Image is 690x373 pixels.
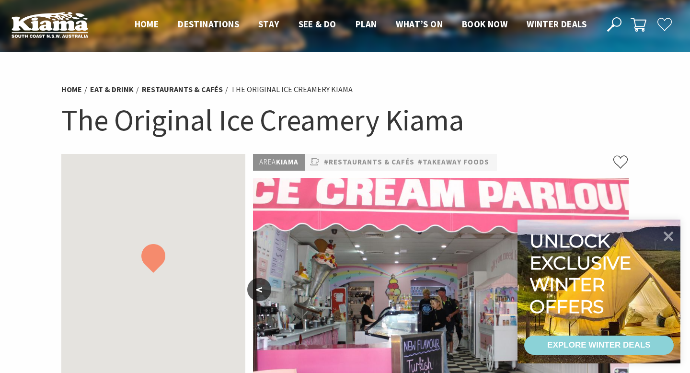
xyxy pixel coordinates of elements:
div: Unlock exclusive winter offers [529,230,635,317]
span: See & Do [299,18,336,30]
img: Kiama Logo [11,12,88,38]
a: Restaurants & Cafés [142,84,223,94]
a: EXPLORE WINTER DEALS [524,336,674,355]
span: Home [135,18,159,30]
span: Area [259,157,276,166]
a: Eat & Drink [90,84,134,94]
button: < [247,278,271,301]
span: Destinations [178,18,239,30]
span: Book now [462,18,507,30]
span: Plan [356,18,377,30]
a: #Restaurants & Cafés [324,156,414,168]
div: EXPLORE WINTER DEALS [547,336,650,355]
li: The Original Ice Creamery Kiama [231,83,353,96]
span: Winter Deals [527,18,586,30]
span: What’s On [396,18,443,30]
a: Home [61,84,82,94]
h1: The Original Ice Creamery Kiama [61,101,629,140]
nav: Main Menu [125,17,596,33]
a: #Takeaway Foods [418,156,489,168]
span: Stay [258,18,279,30]
p: Kiama [253,154,305,171]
